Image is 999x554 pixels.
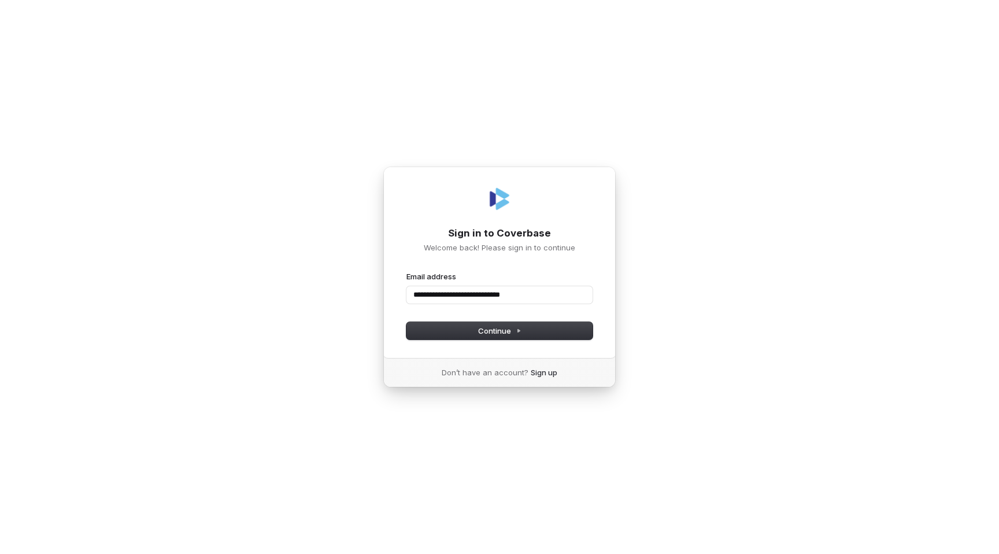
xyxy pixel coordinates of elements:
img: Coverbase [486,185,513,213]
span: Don’t have an account? [442,367,528,378]
p: Welcome back! Please sign in to continue [406,242,593,253]
label: Email address [406,271,456,282]
button: Continue [406,322,593,339]
a: Sign up [531,367,557,378]
span: Continue [478,326,521,336]
h1: Sign in to Coverbase [406,227,593,241]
